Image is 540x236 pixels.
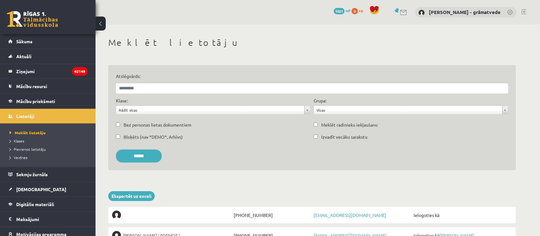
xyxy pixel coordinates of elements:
a: 0 xp [352,8,366,13]
span: 1021 [334,8,345,14]
a: Maksājumi [8,212,88,226]
a: Digitālie materiāli [8,197,88,212]
span: Klases [10,138,24,143]
a: Visas [314,106,508,114]
label: Grupa: [314,97,326,104]
label: Klase: [116,97,128,104]
span: [PHONE_NUMBER] [232,211,312,219]
a: Eksportēt uz exceli [108,191,155,201]
a: Sekmju žurnāls [8,167,88,182]
a: Rīgas 1. Tālmācības vidusskola [7,11,58,27]
label: Bloķēts (nav *DEMO*, Arhīvs) [124,134,183,140]
span: Digitālie materiāli [16,201,54,207]
span: Sekmju žurnāls [16,171,48,177]
legend: Maksājumi [16,212,88,226]
img: Antra Sondore - grāmatvede [418,10,425,16]
span: Visas [316,106,500,114]
a: Veidnes [10,155,89,160]
a: Mācību priekšmeti [8,94,88,108]
span: Rādīt visas [119,106,302,114]
legend: Ziņojumi [16,64,88,79]
a: Klases [10,138,89,144]
a: Pievienot lietotāju [10,146,89,152]
label: Bez personas lietas dokumentiem [124,121,191,128]
a: Rādīt visas [116,106,310,114]
span: xp [359,8,363,13]
a: Aktuāli [8,49,88,64]
span: [DEMOGRAPHIC_DATA] [16,186,66,192]
span: Mācību priekšmeti [16,98,55,104]
span: 0 [352,8,358,14]
a: Sākums [8,34,88,49]
a: 1021 mP [334,8,351,13]
label: Izvadīt vecāku sarakstu [321,134,367,140]
h1: Meklēt lietotāju [108,37,516,48]
span: Pievienot lietotāju [10,147,46,152]
span: Veidnes [10,155,27,160]
a: [DEMOGRAPHIC_DATA] [8,182,88,197]
a: [EMAIL_ADDRESS][DOMAIN_NAME] [314,212,386,218]
a: Meklēt lietotāju [10,130,89,135]
a: Mācību resursi [8,79,88,94]
span: Ielogoties kā [412,211,512,219]
span: Meklēt lietotāju [10,130,46,135]
a: Lietotāji [8,109,88,123]
span: Mācību resursi [16,83,47,89]
a: [PERSON_NAME] - grāmatvede [429,9,501,15]
span: mP [345,8,351,13]
a: Ziņojumi45149 [8,64,88,79]
label: Meklēt radinieku iekļaušanu [321,121,378,128]
i: 45149 [72,67,88,76]
span: Sākums [16,38,32,44]
span: Aktuāli [16,53,32,59]
label: Atslēgvārds: [116,73,508,80]
span: Lietotāji [16,113,34,119]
